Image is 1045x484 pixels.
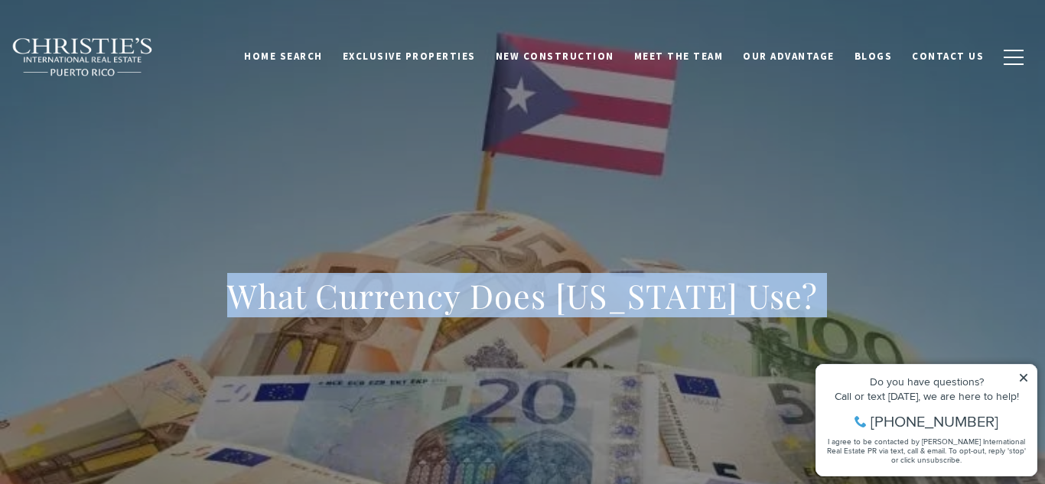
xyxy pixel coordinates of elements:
[733,42,845,71] a: Our Advantage
[16,49,221,60] div: Call or text [DATE], we are here to help!
[63,72,190,87] span: [PHONE_NUMBER]
[624,42,734,71] a: Meet the Team
[343,50,476,63] span: Exclusive Properties
[994,35,1034,80] button: button
[496,50,614,63] span: New Construction
[743,50,835,63] span: Our Advantage
[19,94,218,123] span: I agree to be contacted by [PERSON_NAME] International Real Estate PR via text, call & email. To ...
[912,50,984,63] span: Contact Us
[11,37,154,77] img: Christie's International Real Estate black text logo
[333,42,486,71] a: Exclusive Properties
[16,34,221,45] div: Do you have questions?
[234,42,333,71] a: Home Search
[855,50,893,63] span: Blogs
[845,42,903,71] a: Blogs
[486,42,624,71] a: New Construction
[227,274,818,317] h1: What Currency Does [US_STATE] Use?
